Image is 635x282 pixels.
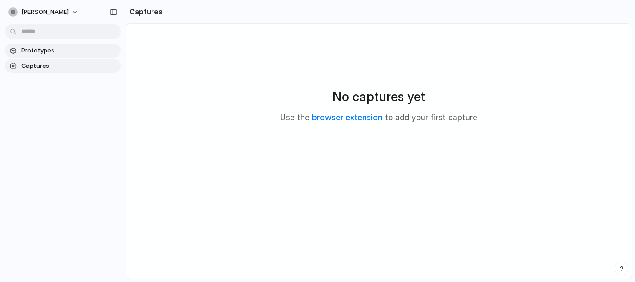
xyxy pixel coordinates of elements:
[5,44,121,58] a: Prototypes
[126,6,163,17] h2: Captures
[21,46,117,55] span: Prototypes
[5,5,83,20] button: [PERSON_NAME]
[21,61,117,71] span: Captures
[21,7,69,17] span: [PERSON_NAME]
[332,87,425,106] h2: No captures yet
[312,113,383,122] a: browser extension
[5,59,121,73] a: Captures
[280,112,477,124] p: Use the to add your first capture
